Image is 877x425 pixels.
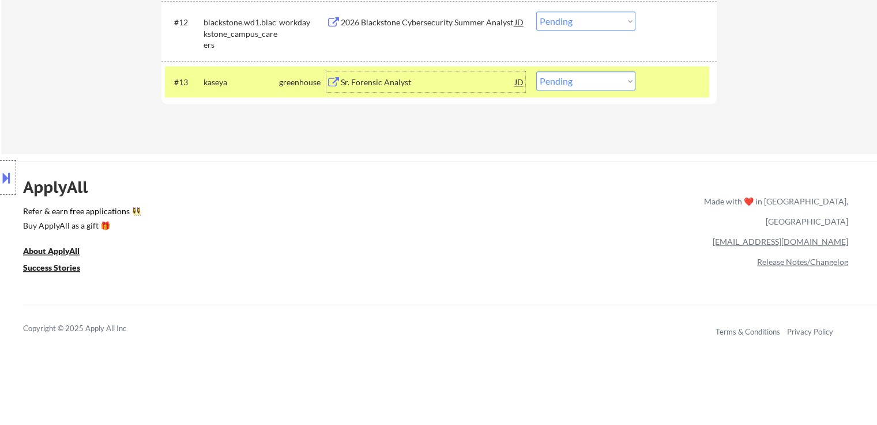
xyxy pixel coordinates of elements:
a: Release Notes/Changelog [757,257,848,267]
a: [EMAIL_ADDRESS][DOMAIN_NAME] [713,237,848,246]
a: Privacy Policy [787,327,833,336]
div: JD [514,71,525,92]
div: Made with ❤️ in [GEOGRAPHIC_DATA], [GEOGRAPHIC_DATA] [699,191,848,232]
div: kaseya [204,77,279,88]
div: Copyright © 2025 Apply All Inc [23,323,156,335]
div: 2026 Blackstone Cybersecurity Summer Analyst [341,17,515,28]
div: Sr. Forensic Analyst [341,77,515,88]
div: #12 [174,17,194,28]
div: blackstone.wd1.blackstone_campus_careers [204,17,279,51]
a: Terms & Conditions [716,327,780,336]
a: Refer & earn free applications 👯‍♀️ [23,207,463,219]
div: greenhouse [279,77,326,88]
div: JD [514,12,525,32]
div: workday [279,17,326,28]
